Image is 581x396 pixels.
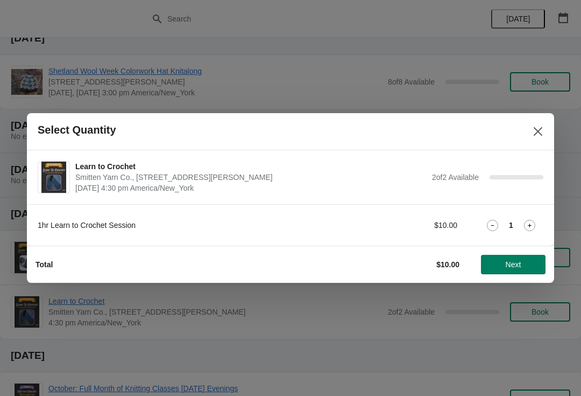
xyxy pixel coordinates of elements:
[41,162,66,193] img: Learn to Crochet | Smitten Yarn Co., 59 Hanson St, Rochester, NH, USA | October 7 | 4:30 pm Ameri...
[509,220,513,231] strong: 1
[481,255,545,274] button: Next
[75,172,427,183] span: Smitten Yarn Co., [STREET_ADDRESS][PERSON_NAME]
[38,124,116,136] h2: Select Quantity
[436,260,459,269] strong: $10.00
[528,122,548,141] button: Close
[358,220,457,231] div: $10.00
[506,260,521,269] span: Next
[38,220,336,231] div: 1hr Learn to Crochet Session
[36,260,53,269] strong: Total
[75,161,427,172] span: Learn to Crochet
[75,183,427,193] span: [DATE] 4:30 pm America/New_York
[432,173,479,182] span: 2 of 2 Available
